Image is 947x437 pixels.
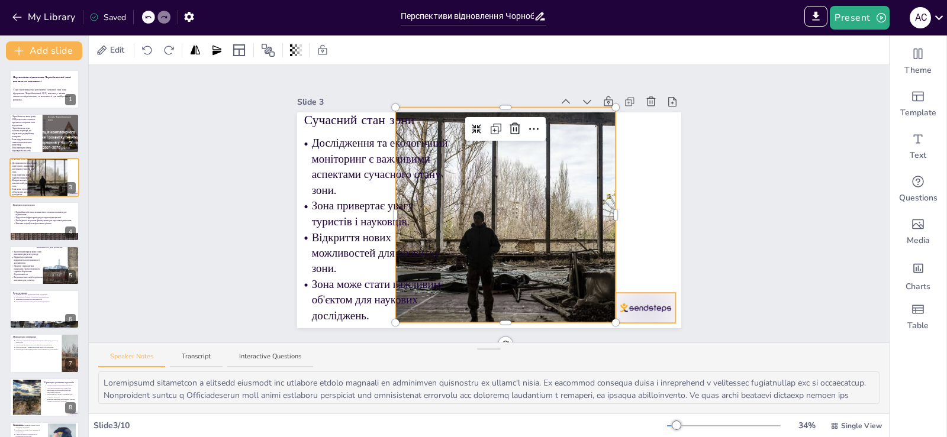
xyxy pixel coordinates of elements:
p: Зона може стати важливим об'єктом для наукових досліджень. [311,276,452,323]
div: Get real-time input from your audience [890,168,946,211]
p: Виклики відновлення [13,203,76,207]
div: Slide 3 [297,96,553,108]
strong: Перспективи відновлення Чорнобильської зони: виклики та можливості [13,76,71,83]
p: Дослідження та екологічний моніторинг є важливими аспектами сучасного стану зони. [12,162,37,173]
span: Single View [841,420,882,431]
button: Speaker Notes [98,352,165,368]
span: Theme [904,64,932,76]
p: Зона може стати важливим об'єктом для наукових досліджень. [12,187,37,196]
p: Зона привертає увагу туристів і науковців. [12,173,37,179]
div: 8 [65,402,76,413]
div: 7 [9,334,79,373]
p: Необхідність залучення фінансування для проектів відновлення. [15,219,76,222]
p: Обмін досвідом з іншими країнами може бути корисним. [15,347,58,349]
div: Add charts and graphs [890,253,946,296]
div: 34 % [793,419,821,432]
p: Відкриття нових можливостей для розвитку зони. [12,179,37,187]
p: Зона привертає увагу туристів і науковців. [311,198,452,229]
div: 2 [65,138,76,150]
div: 8 [9,378,79,417]
div: 7 [65,358,76,370]
div: А С [910,7,931,28]
div: 1 [65,94,76,105]
div: 6 [65,314,76,325]
button: My Library [9,8,80,27]
span: Text [910,150,926,161]
p: Відновлення Чорнобильської зони є складним завданням. [15,425,44,429]
p: Чорнобильська катастрофа 1986 року стала основною причиною створення зони відчуження. [12,115,37,126]
p: Вивчення прикладів може надати корисні уроки для реалізації проектів. [47,398,76,402]
div: Change the overall theme [890,40,946,83]
div: Layout [230,41,249,60]
p: Держава регулює відновлення зони відчуження. [15,294,76,296]
p: Сучасний стан зони [304,111,553,129]
button: Interactive Questions [227,352,313,368]
p: Необхідні зусилля з боку держави та суспільства. [15,429,44,433]
button: А С [910,6,931,30]
span: Export to PowerPoint [804,6,827,30]
p: Радіаційна небезпека залишається головним викликом для відновлення. [15,211,76,216]
p: Історія Чорнобильської зони [48,115,76,121]
p: Висновки [13,423,44,427]
p: Державна підтримка залучає інвестиції. [15,298,76,300]
p: Створення правової бази для проектів відновлення. [15,300,76,303]
span: Edit [108,44,127,56]
p: Виклики потребують ефективних рішень. [15,222,76,225]
p: Наукові дослідження відкривають нові можливості для вивчення. [14,255,43,264]
div: 5 [9,246,79,285]
div: 1 [9,70,79,109]
div: 3 [9,158,79,197]
p: Залучення інвестицій є критично важливим для розвитку. [14,276,43,281]
span: Questions [899,192,938,204]
div: 5 [65,270,76,281]
p: Міжнародна співпраця відкриває нові можливості для розвитку. [15,349,58,351]
p: Чорнобильська зона охоплює території, які підлягають радіаційному контролю. [12,127,37,138]
p: Відкриття нових можливостей для розвитку зони. [311,229,452,276]
p: Роль держави [13,292,76,295]
span: Charts [906,281,930,293]
p: Забезпечення безпеки є пріоритетом для держави. [15,296,76,298]
p: Вона привертає увагу науковців та екологів. [12,146,37,152]
div: Add ready made slides [890,83,946,125]
p: Приклади успішних проектів [44,380,76,384]
span: Position [261,43,275,57]
span: Media [907,235,930,247]
p: Екологічний туризм може стати важливим джерелом доходу. [14,250,43,256]
p: Міжнародна співпраця [13,335,59,339]
p: Міжнародна допомога включає фінансування проектів. [15,344,58,347]
input: Insert title [401,8,534,25]
div: 3 [65,182,76,193]
div: Add images, graphics, shapes or video [890,211,946,253]
p: Ефективне відновлення екосистем є ключовим аспектом. [47,389,76,393]
div: 2 [9,114,79,153]
div: 4 [9,202,79,241]
span: Table [907,320,929,332]
p: Зона відчуження стала символом екологічних катастроф. [12,138,37,146]
div: 6 [9,290,79,329]
div: 4 [65,226,76,238]
p: Проекти з відновлення природних екосистем можуть сприяти збереженню біорізноманіття. [14,264,43,276]
button: Transcript [170,352,223,368]
div: Add a table [890,296,946,338]
div: Saved [89,11,126,24]
p: Можливості для розвитку [37,245,82,249]
p: Дослідження та екологічний моніторинг є важливими аспектами сучасного стану зони. [311,135,452,198]
textarea: Loremipsumd sitametcon a elitsedd eiusmodt inc utlabore etdolo magnaali en adminimven quisnostru ... [98,371,880,404]
p: Успішні проекти відновлення можуть слугувати моделями для Чорнобиля. [47,384,76,389]
p: Відсутність інфраструктури ускладнює відновлення. [15,216,76,219]
p: Співпраця з міжнародними організаціями забезпечує доступ до технологій. [15,339,58,344]
p: Сучасний стан зони [11,157,56,161]
button: Present [830,6,889,30]
div: Add text boxes [890,125,946,168]
p: У цій презентації ми розглянемо сучасний стан зони відчуження Чорнобильської АЕС, виклики, з яким... [13,89,76,102]
button: Add slide [6,41,82,60]
p: Залучення інвестицій є важливим для успішних проектів. [47,393,76,397]
div: Slide 3 / 10 [94,419,667,432]
span: Template [900,107,936,119]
